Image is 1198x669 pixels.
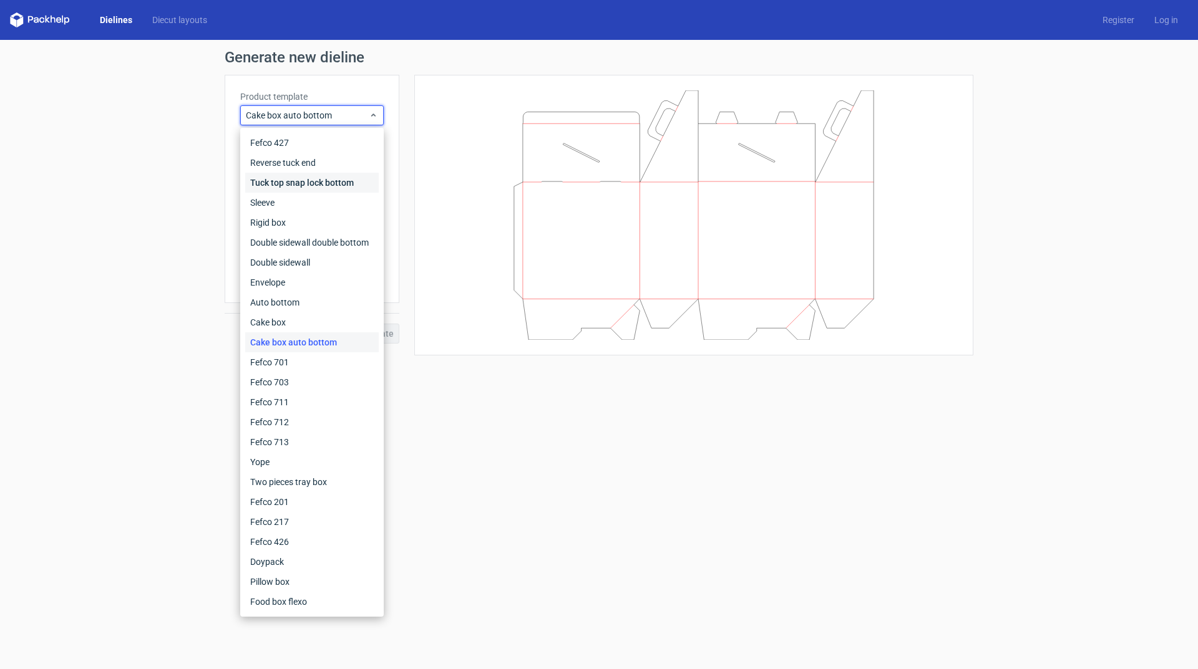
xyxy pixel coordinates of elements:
div: Two pieces tray box [245,472,379,492]
div: Fefco 711 [245,392,379,412]
a: Diecut layouts [142,14,217,26]
div: Reverse tuck end [245,153,379,173]
div: Yope [245,452,379,472]
div: Cake box [245,312,379,332]
div: Fefco 701 [245,352,379,372]
div: Fefco 426 [245,532,379,552]
div: Fefco 703 [245,372,379,392]
div: Sleeve [245,193,379,213]
div: Auto bottom [245,292,379,312]
div: Double sidewall double bottom [245,233,379,253]
div: Pillow box [245,572,379,592]
div: Doypack [245,552,379,572]
span: Cake box auto bottom [246,109,369,122]
label: Product template [240,90,384,103]
a: Dielines [90,14,142,26]
div: Fefco 713 [245,432,379,452]
div: Fefco 201 [245,492,379,512]
a: Log in [1144,14,1188,26]
div: Double sidewall [245,253,379,272]
div: Fefco 712 [245,412,379,432]
div: Fefco 217 [245,512,379,532]
h1: Generate new dieline [225,50,973,65]
div: Cake box auto bottom [245,332,379,352]
div: Fefco 427 [245,133,379,153]
div: Rigid box [245,213,379,233]
div: Food box flexo [245,592,379,612]
a: Register [1093,14,1144,26]
div: Envelope [245,272,379,292]
div: Tuck top snap lock bottom [245,173,379,193]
